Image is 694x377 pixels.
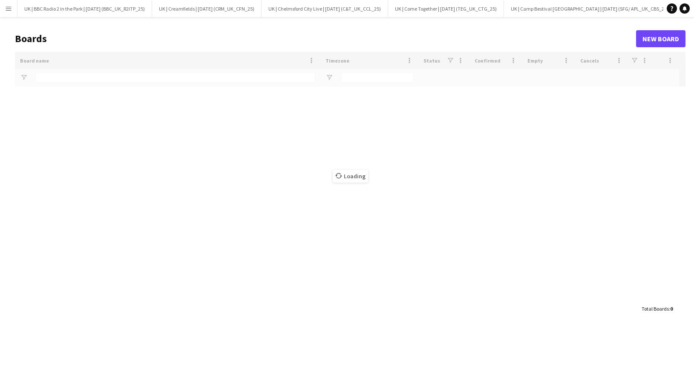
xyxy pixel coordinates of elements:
[670,306,673,312] span: 0
[636,30,685,47] a: New Board
[504,0,676,17] button: UK | Camp Bestival [GEOGRAPHIC_DATA] | [DATE] (SFG/ APL_UK_CBS_25)
[152,0,262,17] button: UK | Creamfields | [DATE] (CRM_UK_CFN_25)
[15,32,636,45] h1: Boards
[17,0,152,17] button: UK | BBC Radio 2 in the Park | [DATE] (BBC_UK_R2ITP_25)
[642,306,669,312] span: Total Boards
[642,300,673,317] div: :
[333,170,368,183] span: Loading
[262,0,388,17] button: UK | Chelmsford City Live | [DATE] (C&T_UK_CCL_25)
[388,0,504,17] button: UK | Come Together | [DATE] (TEG_UK_CTG_25)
